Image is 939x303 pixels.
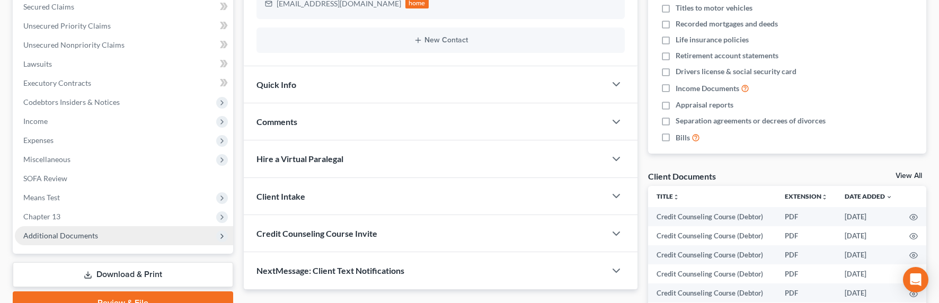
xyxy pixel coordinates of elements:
td: Credit Counseling Course (Debtor) [648,226,776,245]
a: Lawsuits [15,55,233,74]
td: [DATE] [836,264,901,283]
span: Retirement account statements [676,50,778,61]
span: Income Documents [676,83,739,94]
i: expand_more [886,194,892,200]
a: Download & Print [13,262,233,287]
td: PDF [776,283,836,302]
td: PDF [776,207,836,226]
div: Client Documents [648,171,716,182]
td: [DATE] [836,283,901,302]
i: unfold_more [821,194,828,200]
span: Unsecured Nonpriority Claims [23,40,125,49]
a: View All [896,172,922,180]
span: Codebtors Insiders & Notices [23,97,120,106]
td: PDF [776,264,836,283]
span: Miscellaneous [23,155,70,164]
span: Client Intake [256,191,305,201]
i: unfold_more [673,194,679,200]
a: Extensionunfold_more [785,192,828,200]
span: Additional Documents [23,231,98,240]
span: Recorded mortgages and deeds [676,19,778,29]
td: Credit Counseling Course (Debtor) [648,283,776,302]
span: Chapter 13 [23,212,60,221]
span: Quick Info [256,79,296,90]
a: Unsecured Nonpriority Claims [15,35,233,55]
td: PDF [776,245,836,264]
a: Date Added expand_more [845,192,892,200]
a: Unsecured Priority Claims [15,16,233,35]
span: Lawsuits [23,59,52,68]
span: SOFA Review [23,174,67,183]
a: Executory Contracts [15,74,233,93]
button: New Contact [265,36,616,44]
span: Credit Counseling Course Invite [256,228,377,238]
td: [DATE] [836,207,901,226]
span: Hire a Virtual Paralegal [256,154,343,164]
span: Drivers license & social security card [676,66,796,77]
td: Credit Counseling Course (Debtor) [648,245,776,264]
span: Secured Claims [23,2,74,11]
span: Unsecured Priority Claims [23,21,111,30]
a: SOFA Review [15,169,233,188]
td: [DATE] [836,226,901,245]
span: NextMessage: Client Text Notifications [256,265,404,275]
span: Executory Contracts [23,78,91,87]
span: Comments [256,117,297,127]
span: Bills [676,132,690,143]
td: [DATE] [836,245,901,264]
span: Life insurance policies [676,34,749,45]
td: Credit Counseling Course (Debtor) [648,264,776,283]
span: Expenses [23,136,54,145]
td: Credit Counseling Course (Debtor) [648,207,776,226]
div: Open Intercom Messenger [903,267,928,292]
span: Appraisal reports [676,100,733,110]
span: Income [23,117,48,126]
span: Means Test [23,193,60,202]
td: PDF [776,226,836,245]
a: Titleunfold_more [657,192,679,200]
span: Titles to motor vehicles [676,3,752,13]
span: Separation agreements or decrees of divorces [676,115,826,126]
